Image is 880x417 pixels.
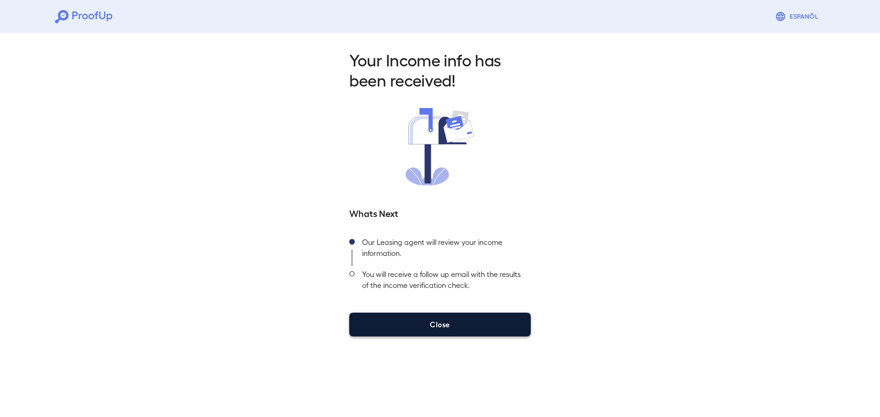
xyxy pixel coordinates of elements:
img: received.svg [406,108,474,185]
button: Espanõl [771,7,825,26]
h2: Your Income info has been received! [349,49,531,90]
h5: Whats Next [349,206,531,219]
div: You will receive a follow up email with the results of the income verification check. [355,266,531,298]
button: Close [349,313,531,336]
div: Our Leasing agent will review your income information. [355,234,531,266]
